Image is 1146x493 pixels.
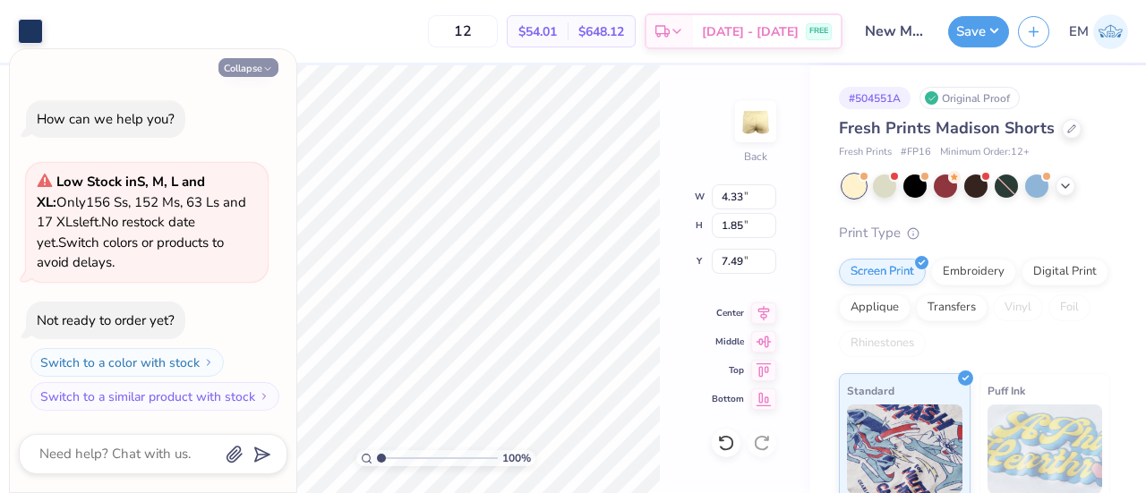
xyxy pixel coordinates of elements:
button: Save [948,16,1009,47]
div: Vinyl [993,294,1043,321]
div: How can we help you? [37,110,175,128]
div: Transfers [916,294,988,321]
span: Center [712,307,744,319]
span: Only 156 Ss, 152 Ms, 63 Ls and 17 XLs left. Switch colors or products to avoid delays. [37,173,246,271]
span: FREE [809,25,828,38]
img: Switch to a similar product with stock [259,391,269,402]
button: Switch to a similar product with stock [30,382,279,411]
span: $54.01 [518,22,557,41]
div: Not ready to order yet? [37,311,175,329]
span: Standard [847,381,894,400]
strong: Low Stock in S, M, L and XL : [37,173,205,211]
span: Top [712,364,744,377]
span: Puff Ink [988,381,1025,400]
span: EM [1069,21,1089,42]
div: Rhinestones [839,330,926,357]
span: Fresh Prints [839,145,892,160]
div: Back [744,149,767,165]
div: Applique [839,294,911,321]
span: Fresh Prints Madison Shorts [839,117,1055,139]
div: Digital Print [1022,259,1108,285]
div: Foil [1048,294,1090,321]
button: Switch to a color with stock [30,348,224,377]
div: Screen Print [839,259,926,285]
span: 100 % [502,450,531,466]
button: Collapse [218,58,278,77]
div: Embroidery [931,259,1016,285]
div: Original Proof [919,87,1020,109]
img: Emily Mcclelland [1093,14,1128,49]
div: # 504551A [839,87,911,109]
div: Print Type [839,223,1110,243]
img: Switch to a color with stock [203,357,214,368]
input: Untitled Design [851,13,939,49]
a: EM [1069,14,1128,49]
span: [DATE] - [DATE] [702,22,799,41]
span: # FP16 [901,145,931,160]
span: $648.12 [578,22,624,41]
span: Minimum Order: 12 + [940,145,1030,160]
span: Middle [712,336,744,348]
span: No restock date yet. [37,213,195,251]
input: – – [428,15,498,47]
span: Bottom [712,393,744,405]
img: Back [738,104,774,140]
